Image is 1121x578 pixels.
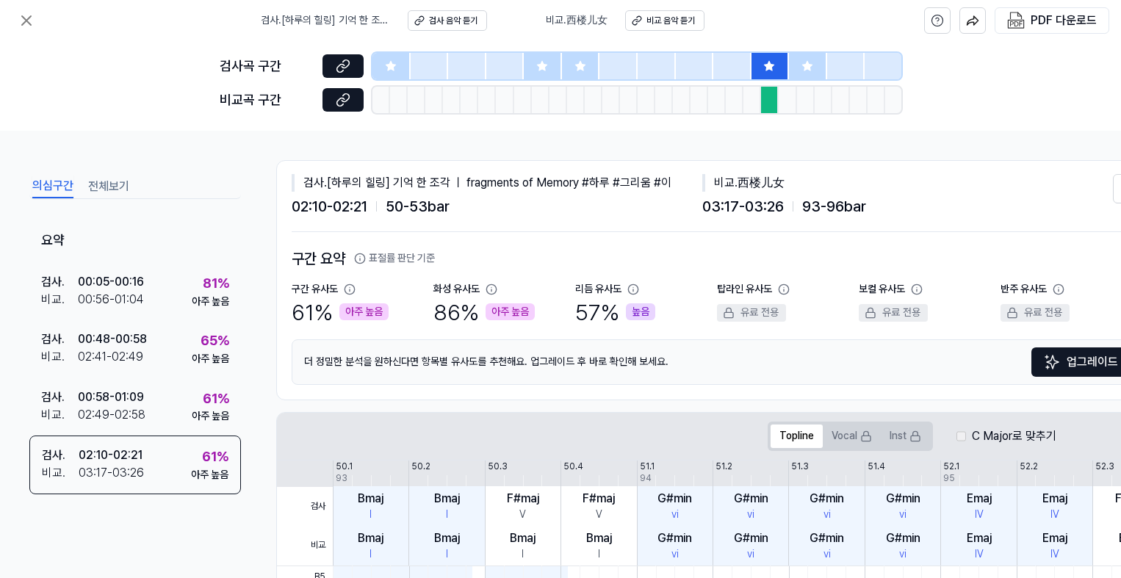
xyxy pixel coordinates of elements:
div: I [446,547,448,562]
button: 전체보기 [88,175,129,198]
div: 화성 유사도 [433,282,480,297]
button: Vocal [823,425,881,448]
div: 구간 유사도 [292,282,338,297]
div: IV [975,547,984,562]
button: 검사 음악 듣기 [408,10,487,31]
div: IV [1050,507,1059,522]
div: IV [1050,547,1059,562]
div: G#min [734,530,768,547]
span: 검사 [277,487,333,527]
button: PDF 다운로드 [1004,8,1100,33]
div: Bmaj [510,530,536,547]
span: 검사 . [하루의 힐링] 기억 한 조각 ㅣ fragments of Memory #하루 #그리움 #이 [261,13,390,28]
div: 81 % [203,273,229,295]
div: G#min [886,490,920,507]
div: 검사 . [41,389,78,406]
button: 비교 음악 듣기 [625,10,704,31]
div: 비교 . [41,291,78,308]
div: 65 % [201,330,229,352]
div: F#maj [507,490,539,507]
div: 52.1 [943,460,959,473]
img: PDF Download [1007,12,1025,29]
div: PDF 다운로드 [1031,11,1097,30]
div: vi [747,507,754,522]
div: 유료 전용 [717,304,786,322]
div: I [522,547,524,562]
div: 유료 전용 [1001,304,1070,322]
div: 00:56 - 01:04 [78,291,144,308]
div: 50.3 [488,460,508,473]
button: Topline [771,425,823,448]
div: G#min [810,490,844,507]
div: 61 % [202,447,228,468]
div: Emaj [967,530,992,547]
div: Bmaj [358,490,383,507]
div: 94 [640,472,652,485]
div: 탑라인 유사도 [717,282,772,297]
div: G#min [734,490,768,507]
div: Bmaj [586,530,612,547]
button: 의심구간 [32,175,73,198]
div: 검사 . [41,273,78,291]
div: 비교 . [41,348,78,366]
div: vi [671,547,679,562]
div: 61 % [292,297,389,328]
div: 61 % [203,389,229,410]
div: 50.1 [336,460,353,473]
div: Emaj [1042,490,1067,507]
div: 검사 음악 듣기 [429,15,477,27]
div: 검사 . [하루의 힐링] 기억 한 조각 ㅣ fragments of Memory #하루 #그리움 #이 [292,174,702,192]
div: 비교 . 西楼儿女 [702,174,1113,192]
div: 02:41 - 02:49 [78,348,143,366]
div: G#min [657,490,692,507]
button: help [924,7,951,34]
div: 50.2 [411,460,430,473]
img: share [966,14,979,27]
div: 51.4 [868,460,885,473]
div: V [519,507,526,522]
div: 93 [336,472,347,485]
div: 86 % [433,297,535,328]
div: vi [823,547,831,562]
div: 반주 유사도 [1001,282,1047,297]
img: Sparkles [1043,353,1061,371]
div: I [598,547,600,562]
span: 비교 . 西楼儿女 [546,13,608,28]
div: 51.1 [640,460,655,473]
div: Emaj [967,490,992,507]
div: 아주 높음 [339,303,389,321]
div: vi [747,547,754,562]
div: 보컬 유사도 [859,282,905,297]
div: 아주 높음 [191,468,228,483]
div: I [446,507,448,522]
div: V [596,507,602,522]
div: G#min [810,530,844,547]
div: 비교 . [42,464,79,482]
div: Bmaj [434,490,460,507]
span: 03:17 - 03:26 [702,195,784,218]
div: 아주 높음 [486,303,535,321]
div: vi [899,547,906,562]
div: 아주 높음 [192,295,229,309]
div: 51.3 [791,460,809,473]
div: IV [975,507,984,522]
div: I [370,547,372,562]
div: 00:48 - 00:58 [78,330,147,348]
div: 비교 . [41,406,78,424]
span: 93 - 96 bar [802,195,866,218]
div: 비교 음악 듣기 [646,15,695,27]
div: Emaj [1042,530,1067,547]
div: 52.2 [1020,460,1038,473]
div: 52.3 [1095,460,1114,473]
div: 높음 [626,303,655,321]
svg: help [931,13,944,28]
button: 표절률 판단 기준 [354,251,435,266]
div: 51.2 [716,460,732,473]
span: 비교 [277,526,333,566]
div: vi [823,507,831,522]
div: 57 % [575,297,655,328]
div: Bmaj [358,530,383,547]
div: 검사곡 구간 [220,56,314,77]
